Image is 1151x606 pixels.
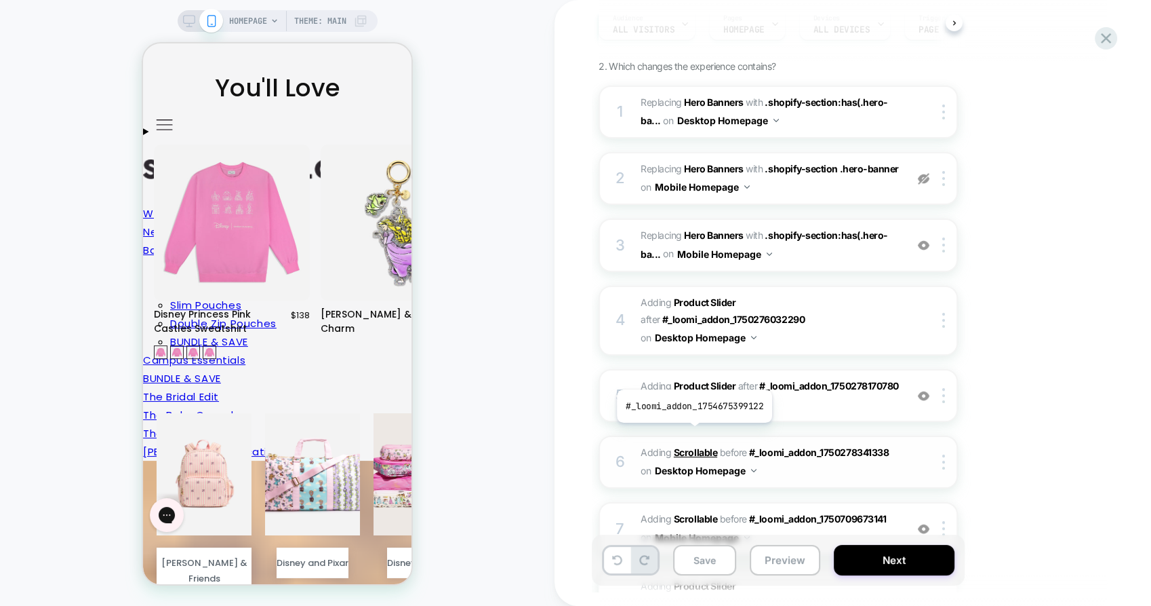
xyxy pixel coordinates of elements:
span: Adding [641,297,735,308]
button: Desktop Homepage [677,111,779,130]
a: Disney Mickey & Friends [14,504,108,551]
span: Replacing [641,96,744,108]
a: Disney and Pixar [134,504,205,535]
span: HOMEPAGE [229,10,267,32]
span: You'll Love [72,27,197,62]
span: Adding [641,380,735,392]
span: HOMEPAGE [723,25,765,35]
a: Disney Princess [244,504,312,535]
img: XXXL [11,302,24,316]
img: eye [918,173,929,185]
span: BEFORE [720,447,747,458]
div: 1 [613,98,627,126]
button: Next [834,545,954,575]
img: down arrow [751,469,756,472]
img: close [942,105,945,119]
img: Disney Princess Pink Castles Sweatshirt [11,101,167,257]
button: Mobile Homepage [655,177,750,197]
img: L/XL [43,302,57,316]
span: #_loomi_addon_1750709673141 [749,513,886,525]
span: AFTER [738,380,758,392]
span: WITH [746,96,763,108]
img: Rapunzel & Pascal Bag Charm [178,101,334,257]
img: close [942,388,945,403]
img: close [942,238,945,252]
span: .shopify-section .hero-banner [765,163,898,174]
span: on [641,462,651,479]
span: WITH [746,229,763,241]
button: Save [673,545,736,575]
div: $138 [148,264,167,280]
div: [PERSON_NAME] & [PERSON_NAME] Charm [178,264,358,292]
span: Trigger [918,14,945,23]
a: Rapunzel & Pascal Bag Charm [178,264,381,292]
button: Open gorgias live chat [7,5,41,39]
div: 6 [613,449,627,476]
img: crossed eye [918,523,929,535]
span: ALL DEVICES [813,25,870,35]
span: .shopify-section:has(.hero-ba... [641,229,888,259]
span: 2. Which changes the experience contains? [599,60,775,72]
span: BEFORE [720,513,747,525]
span: Adding [641,447,717,458]
span: #_loomi_addon_1750278341338 [749,447,889,458]
span: All Visitors [613,25,674,35]
img: crossed eye [918,390,929,402]
span: on [641,178,651,195]
img: down arrow [751,336,756,339]
button: Mobile Homepage [677,244,772,264]
span: Audience [613,14,643,23]
span: Replacing [641,163,744,174]
img: close [942,171,945,186]
span: on [663,245,673,262]
span: on [663,112,673,129]
span: Devices [813,14,840,23]
span: Pages [723,14,742,23]
img: down arrow [773,119,779,122]
img: down arrow [767,252,772,256]
div: Disney Princess Pink Castles Sweatshirt [11,264,141,292]
b: Scrollable [674,513,717,525]
div: 4 [613,307,627,334]
div: 5 [613,382,627,409]
a: Disney Princess Pink Castles Sweatshirt [11,264,167,292]
span: Replacing [641,229,744,241]
span: Adding [641,513,717,525]
span: on [641,329,651,346]
img: down arrow [744,402,750,406]
img: XXL [27,302,41,316]
span: WITH [746,163,763,174]
b: Product Slider [674,380,735,392]
button: Mobile Homepage [655,528,750,548]
button: Mobile Homepage [655,394,750,414]
span: on [641,396,651,413]
b: Hero Banners [684,229,743,241]
button: Desktop Homepage [655,461,756,480]
img: S/M [60,302,73,316]
button: Desktop Homepage [655,328,756,347]
img: close [942,521,945,536]
div: 2 [613,165,627,192]
span: .shopify-section:has(.hero-ba... [641,96,888,126]
img: down arrow [744,185,750,189]
span: #_loomi_addon_1750276032290 [662,314,805,325]
button: Preview [750,545,820,575]
b: Scrollable [674,447,717,458]
div: 7 [613,516,627,543]
b: Hero Banners [684,163,743,174]
span: AFTER [641,314,660,325]
b: Hero Banners [684,96,743,108]
img: close [942,313,945,328]
img: close [942,455,945,470]
span: Theme: MAIN [294,10,346,32]
img: crossed eye [918,240,929,251]
span: Page Load [918,25,965,35]
b: Product Slider [674,297,735,308]
span: #_loomi_addon_1750278170780 [759,380,898,392]
span: on [641,529,651,546]
div: 3 [613,232,627,259]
